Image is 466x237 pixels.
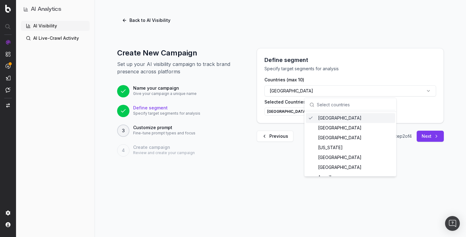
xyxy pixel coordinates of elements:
button: 4 [117,144,129,157]
p: Review and create your campaign [133,150,195,155]
button: 3 [117,125,129,137]
img: Intelligence [6,51,10,57]
button: Previous [257,131,293,142]
img: Activation [6,63,10,69]
img: Switch project [6,103,10,108]
p: Set up your AI visibility campaign to track brand presence across platforms [117,60,235,75]
p: Name your campaign [133,85,197,91]
p: Create campaign [133,144,195,150]
img: Analytics [6,40,10,45]
div: [GEOGRAPHIC_DATA] [306,123,395,133]
div: Name your campaignGive your campaign a unique name [117,85,235,97]
div: Open Intercom Messenger [445,216,460,231]
div: [US_STATE] [306,143,395,153]
div: [GEOGRAPHIC_DATA] [306,153,395,162]
button: Back to AI Visibility [117,15,175,26]
div: [GEOGRAPHIC_DATA] [264,108,315,116]
p: Fine-tune prompt types and focus [133,131,195,136]
a: AI Live-Crawl Activity [21,33,90,43]
span: [GEOGRAPHIC_DATA] [270,88,313,94]
p: Customize prompt [133,125,195,131]
div: Anguilla [306,172,395,182]
img: Botify logo [5,5,11,13]
div: 3Customize promptFine-tune prompt types and focus [117,125,235,137]
h1: Create New Campaign [117,48,235,58]
span: Step 2 of 4 [393,133,412,139]
button: Next [417,131,444,142]
p: Selected Countries: [264,99,436,105]
div: Define segmentSpecify target segments for analysis [117,105,235,117]
a: AI Visibility [21,21,90,31]
img: Studio [6,76,10,80]
p: Specify target segments for analysis [133,111,200,116]
div: 4Create campaignReview and create your campaign [117,144,235,157]
p: Give your campaign a unique name [133,91,197,96]
img: Assist [6,87,10,92]
div: [GEOGRAPHIC_DATA] [306,162,395,172]
p: Countries (max 10) [264,77,436,83]
h1: AI Analytics [31,5,61,14]
p: Define segment [133,105,200,111]
img: My account [6,222,10,227]
input: Select countries [317,99,391,111]
div: [GEOGRAPHIC_DATA] [306,133,395,143]
button: AI Analytics [23,5,87,14]
img: Setting [6,210,10,215]
div: [GEOGRAPHIC_DATA] [306,113,395,123]
h2: Define segment [264,56,436,64]
p: Specify target segments for analysis [264,66,436,72]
